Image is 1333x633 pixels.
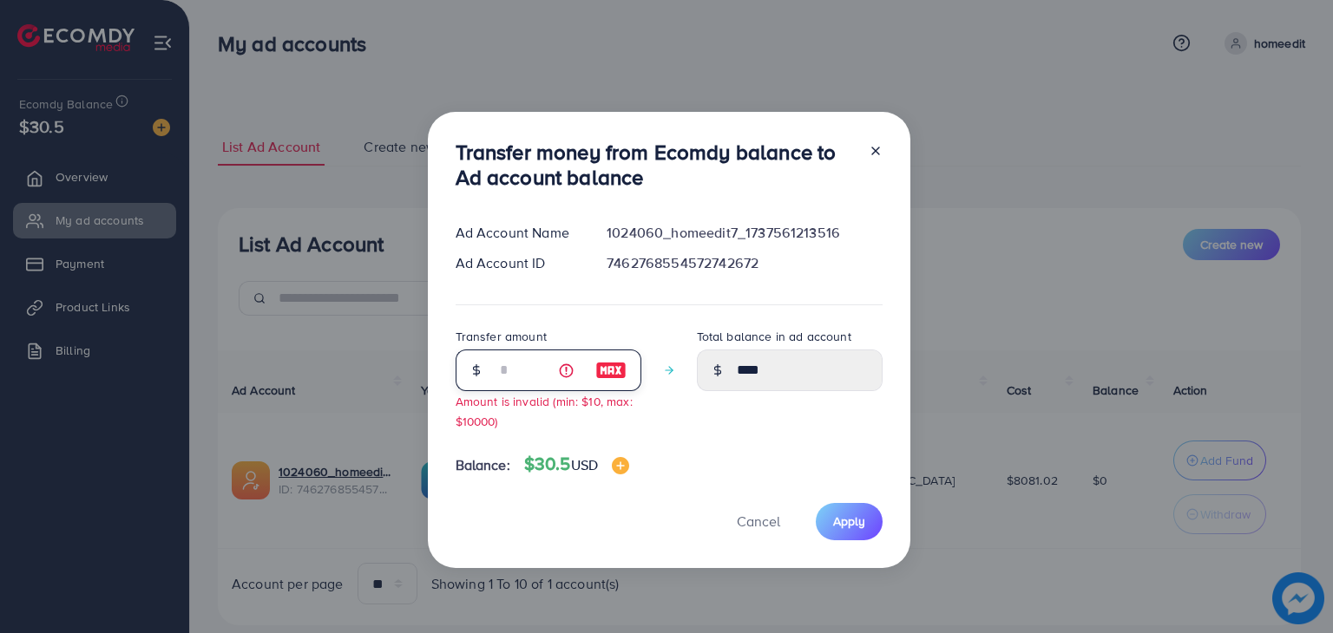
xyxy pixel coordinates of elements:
h4: $30.5 [524,454,629,475]
div: Ad Account Name [442,223,594,243]
span: Cancel [737,512,780,531]
small: Amount is invalid (min: $10, max: $10000) [456,393,633,429]
img: image [612,457,629,474]
h3: Transfer money from Ecomdy balance to Ad account balance [456,140,855,190]
div: Ad Account ID [442,253,594,273]
button: Apply [816,503,883,540]
label: Total balance in ad account [697,328,851,345]
label: Transfer amount [456,328,547,345]
span: Apply [833,512,865,530]
span: Balance: [456,455,510,475]
div: 7462768554572742672 [593,253,896,273]
div: 1024060_homeedit7_1737561213516 [593,223,896,243]
span: USD [571,455,598,474]
img: image [595,360,627,381]
button: Cancel [715,503,802,540]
